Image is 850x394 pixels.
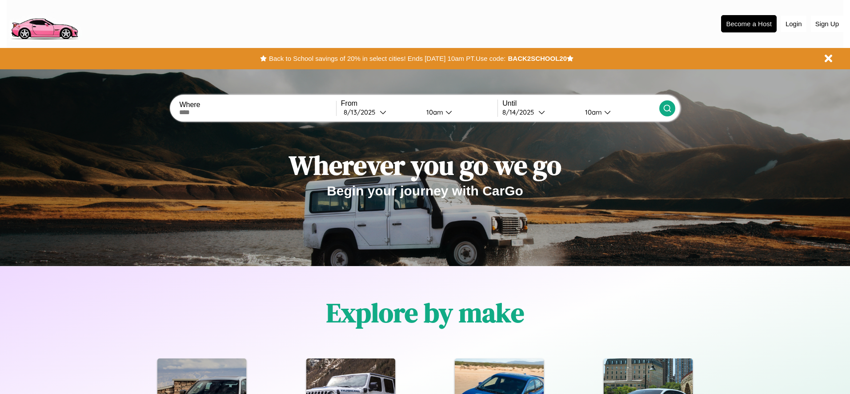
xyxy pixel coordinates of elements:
div: 10am [581,108,604,116]
button: 8/13/2025 [341,107,419,117]
b: BACK2SCHOOL20 [508,55,567,62]
img: logo [7,4,82,42]
div: 10am [422,108,445,116]
button: Back to School savings of 20% in select cities! Ends [DATE] 10am PT.Use code: [267,52,508,65]
label: Where [179,101,336,109]
button: 10am [578,107,659,117]
div: 8 / 14 / 2025 [502,108,538,116]
label: From [341,99,497,107]
div: 8 / 13 / 2025 [344,108,380,116]
button: Sign Up [811,16,843,32]
button: 10am [419,107,497,117]
h1: Explore by make [326,295,524,331]
button: Become a Host [721,15,777,32]
label: Until [502,99,659,107]
button: Login [781,16,806,32]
